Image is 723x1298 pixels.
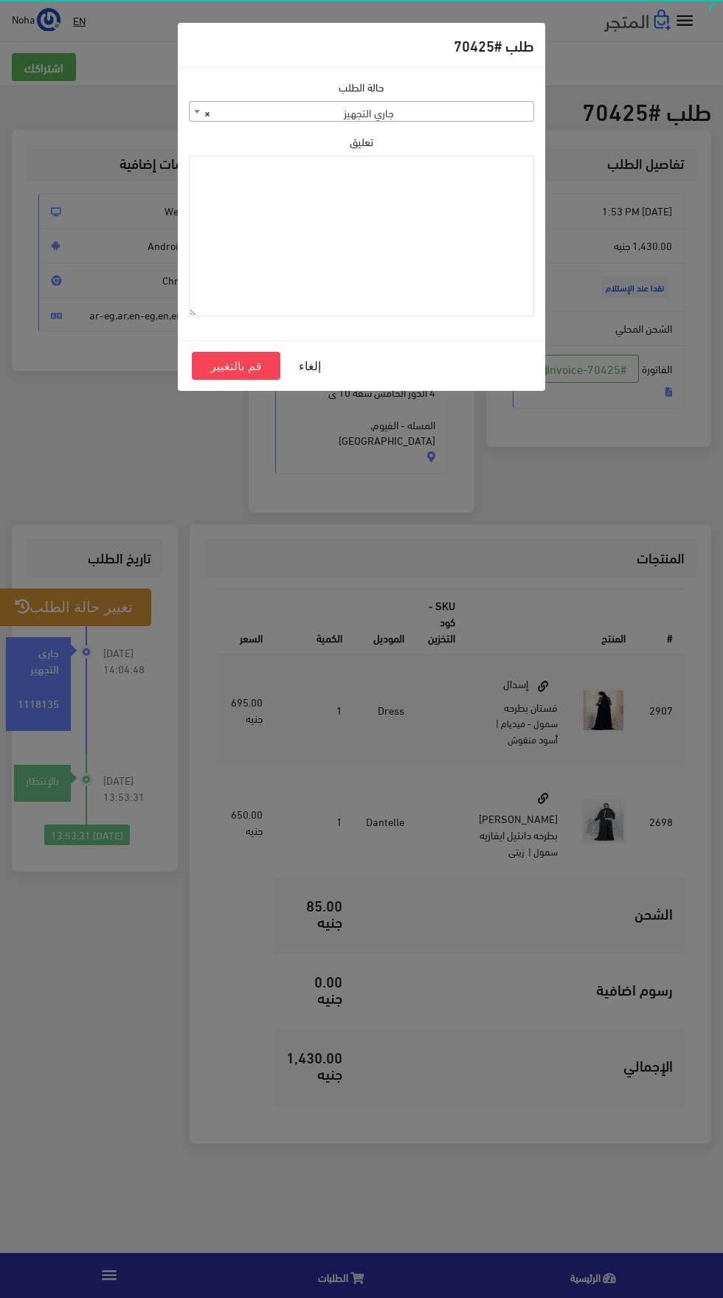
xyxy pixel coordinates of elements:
span: × [204,102,210,122]
label: حالة الطلب [339,79,384,95]
h5: طلب #70425 [454,34,534,56]
label: تعليق [350,133,373,150]
button: إلغاء [280,352,339,380]
button: قم بالتغيير [192,352,280,380]
span: جاري التجهيز [190,102,533,122]
span: جاري التجهيز [189,101,534,122]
